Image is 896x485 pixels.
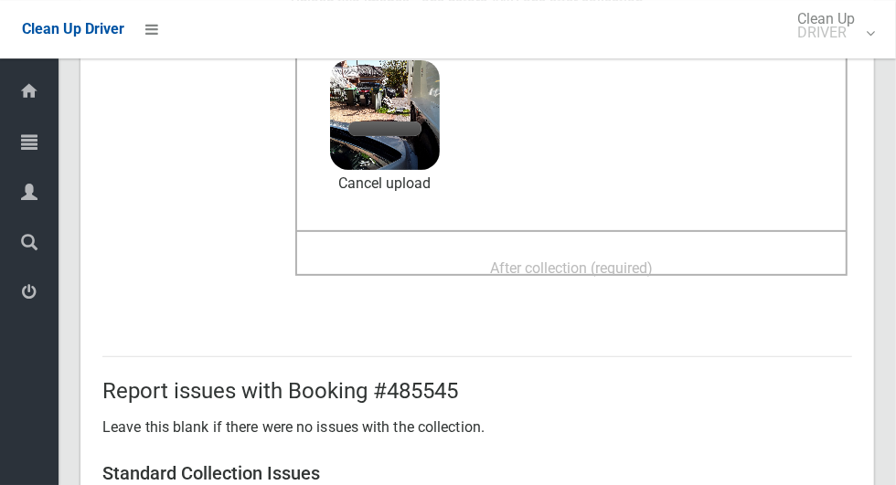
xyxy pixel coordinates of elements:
span: Clean Up [788,12,873,39]
span: After collection (required) [490,259,653,277]
h2: Report issues with Booking #485545 [102,379,852,403]
a: Cancel upload [330,170,440,197]
h3: Standard Collection Issues [102,463,852,483]
a: Clean Up Driver [22,16,124,43]
span: Clean Up Driver [22,20,124,37]
p: Leave this blank if there were no issues with the collection. [102,414,852,441]
small: DRIVER [797,26,855,39]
